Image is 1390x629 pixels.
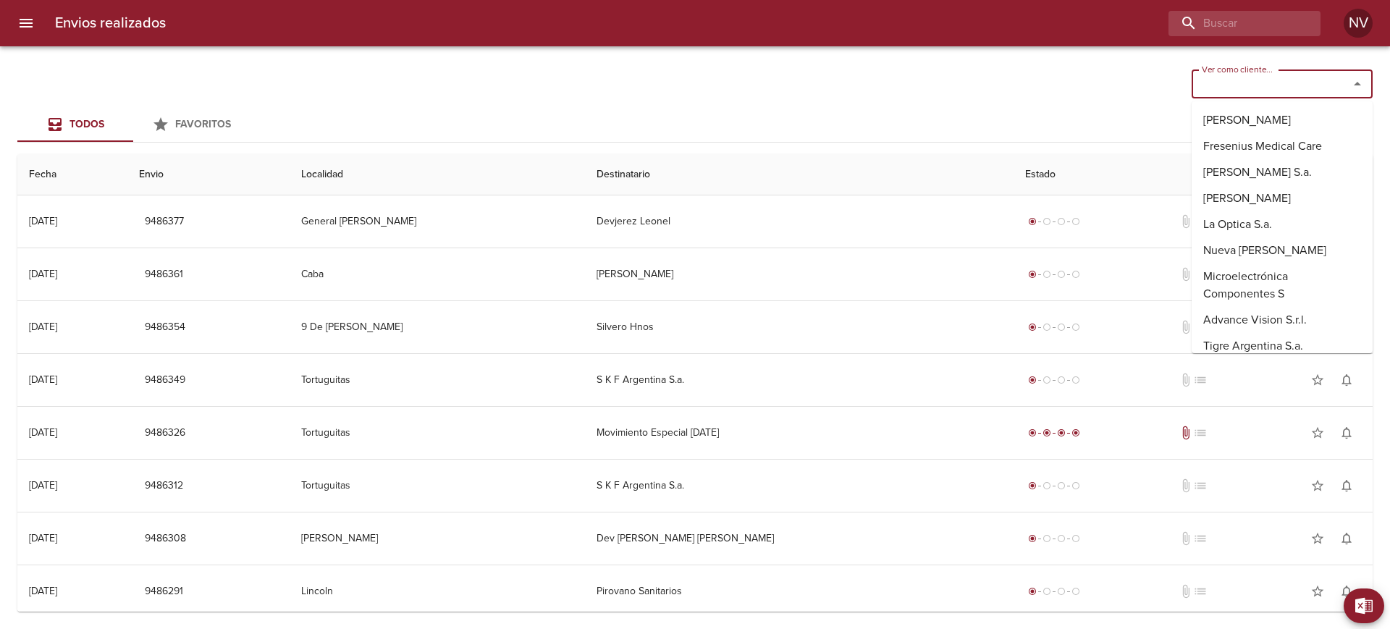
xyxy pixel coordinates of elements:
[290,565,585,617] td: Lincoln
[1193,478,1208,493] span: No tiene pedido asociado
[1025,478,1083,493] div: Generado
[1042,534,1051,543] span: radio_button_unchecked
[1192,237,1373,263] li: Nueva [PERSON_NAME]
[1303,366,1332,394] button: Agregar a favoritos
[585,154,1013,195] th: Destinatario
[145,213,184,231] span: 9486377
[145,371,185,389] span: 9486349
[1071,376,1080,384] span: radio_button_unchecked
[1310,531,1325,546] span: star_border
[1028,481,1037,490] span: radio_button_checked
[29,585,57,597] div: [DATE]
[1028,587,1037,596] span: radio_button_checked
[1042,323,1051,332] span: radio_button_unchecked
[1332,366,1361,394] button: Activar notificaciones
[139,473,189,499] button: 9486312
[1025,214,1083,229] div: Generado
[1310,478,1325,493] span: star_border
[1025,584,1083,599] div: Generado
[139,367,191,394] button: 9486349
[1042,376,1051,384] span: radio_button_unchecked
[145,266,183,284] span: 9486361
[1332,577,1361,606] button: Activar notificaciones
[585,195,1013,248] td: Devjerez Leonel
[29,532,57,544] div: [DATE]
[1303,471,1332,500] button: Agregar a favoritos
[55,12,166,35] h6: Envios realizados
[290,512,585,565] td: [PERSON_NAME]
[1179,584,1193,599] span: No tiene documentos adjuntos
[1071,217,1080,226] span: radio_button_unchecked
[1028,217,1037,226] span: radio_button_checked
[1332,524,1361,553] button: Activar notificaciones
[290,460,585,512] td: Tortuguitas
[1192,307,1373,333] li: Advance Vision S.r.l.
[1179,426,1193,440] span: Tiene documentos adjuntos
[139,314,191,341] button: 9486354
[1042,429,1051,437] span: radio_button_checked
[1057,270,1066,279] span: radio_button_unchecked
[1192,185,1373,211] li: [PERSON_NAME]
[1192,263,1373,307] li: Microelectrónica Componentes S
[585,248,1013,300] td: [PERSON_NAME]
[290,195,585,248] td: General [PERSON_NAME]
[1332,418,1361,447] button: Activar notificaciones
[1028,323,1037,332] span: radio_button_checked
[290,248,585,300] td: Caba
[29,321,57,333] div: [DATE]
[1025,373,1083,387] div: Generado
[1192,107,1373,133] li: [PERSON_NAME]
[1193,373,1208,387] span: No tiene pedido asociado
[29,426,57,439] div: [DATE]
[1344,9,1373,38] div: Abrir información de usuario
[1071,534,1080,543] span: radio_button_unchecked
[1347,74,1368,94] button: Close
[139,420,191,447] button: 9486326
[1339,426,1354,440] span: notifications_none
[1071,481,1080,490] span: radio_button_unchecked
[145,530,186,548] span: 9486308
[1025,320,1083,334] div: Generado
[1179,478,1193,493] span: No tiene documentos adjuntos
[1332,471,1361,500] button: Activar notificaciones
[145,318,185,337] span: 9486354
[1339,584,1354,599] span: notifications_none
[145,583,183,601] span: 9486291
[127,154,290,195] th: Envio
[1028,429,1037,437] span: radio_button_checked
[585,460,1013,512] td: S K F Argentina S.a.
[29,479,57,491] div: [DATE]
[1071,323,1080,332] span: radio_button_unchecked
[9,6,43,41] button: menu
[69,118,104,130] span: Todos
[1042,270,1051,279] span: radio_button_unchecked
[585,301,1013,353] td: Silvero Hnos
[585,354,1013,406] td: S K F Argentina S.a.
[1025,267,1083,282] div: Generado
[1303,577,1332,606] button: Agregar a favoritos
[1303,524,1332,553] button: Agregar a favoritos
[1339,373,1354,387] span: notifications_none
[1303,418,1332,447] button: Agregar a favoritos
[290,301,585,353] td: 9 De [PERSON_NAME]
[17,154,127,195] th: Fecha
[1192,211,1373,237] li: La Optica S.a.
[175,118,231,130] span: Favoritos
[1179,531,1193,546] span: No tiene documentos adjuntos
[1042,587,1051,596] span: radio_button_unchecked
[29,215,57,227] div: [DATE]
[585,407,1013,459] td: Movimiento Especial [DATE]
[1028,534,1037,543] span: radio_button_checked
[1192,159,1373,185] li: [PERSON_NAME] S.a.
[1057,217,1066,226] span: radio_button_unchecked
[1028,376,1037,384] span: radio_button_checked
[1042,481,1051,490] span: radio_button_unchecked
[1344,9,1373,38] div: NV
[1042,217,1051,226] span: radio_button_unchecked
[1193,426,1208,440] span: No tiene pedido asociado
[1310,373,1325,387] span: star_border
[585,565,1013,617] td: Pirovano Sanitarios
[1344,588,1384,623] button: Exportar Excel
[1025,531,1083,546] div: Generado
[1310,426,1325,440] span: star_border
